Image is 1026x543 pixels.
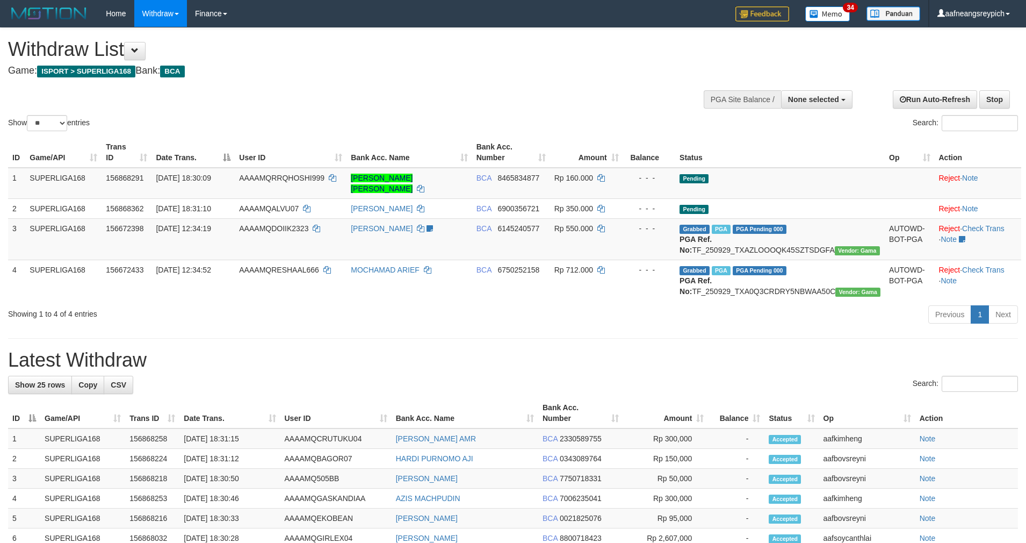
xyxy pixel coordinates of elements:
[712,225,731,234] span: Marked by aafsoycanthlai
[939,266,960,274] a: Reject
[40,509,125,528] td: SUPERLIGA168
[25,168,102,199] td: SUPERLIGA168
[885,260,934,301] td: AUTOWD-BOT-PGA
[962,204,978,213] a: Note
[769,475,801,484] span: Accepted
[8,449,40,469] td: 2
[497,266,539,274] span: Copy 6750252158 to clipboard
[106,266,143,274] span: 156672433
[560,494,602,503] span: Copy 7006235041 to clipboard
[280,469,392,489] td: AAAAMQ505BB
[543,514,558,523] span: BCA
[935,137,1022,168] th: Action
[280,398,392,428] th: User ID: activate to sort column ascending
[675,137,885,168] th: Status
[396,494,460,503] a: AZIS MACHPUDIN
[708,449,764,469] td: -
[40,489,125,509] td: SUPERLIGA168
[819,428,915,449] td: aafkimheng
[680,235,712,254] b: PGA Ref. No:
[560,454,602,463] span: Copy 0343089764 to clipboard
[913,115,1018,131] label: Search:
[239,266,319,274] span: AAAAMQRESHAAL666
[623,398,708,428] th: Amount: activate to sort column ascending
[8,428,40,449] td: 1
[179,469,280,489] td: [DATE] 18:30:50
[179,509,280,528] td: [DATE] 18:30:33
[675,218,885,260] td: TF_250929_TXAZLOOOQK45SZTSDGFA
[351,204,413,213] a: [PERSON_NAME]
[543,534,558,542] span: BCA
[280,489,392,509] td: AAAAMQGASKANDIAA
[764,398,819,428] th: Status: activate to sort column ascending
[935,198,1022,218] td: ·
[769,435,801,444] span: Accepted
[819,398,915,428] th: Op: activate to sort column ascending
[885,137,934,168] th: Op: activate to sort column ascending
[106,204,143,213] span: 156868362
[866,6,920,21] img: panduan.png
[179,428,280,449] td: [DATE] 18:31:15
[8,198,25,218] td: 2
[497,204,539,213] span: Copy 6900356721 to clipboard
[280,509,392,528] td: AAAAMQEKOBEAN
[8,469,40,489] td: 3
[497,174,539,182] span: Copy 8465834877 to clipboard
[25,260,102,301] td: SUPERLIGA168
[627,223,671,234] div: - - -
[543,474,558,483] span: BCA
[543,434,558,443] span: BCA
[704,90,781,109] div: PGA Site Balance /
[680,174,709,183] span: Pending
[712,266,731,275] span: Marked by aafsoycanthlai
[476,266,492,274] span: BCA
[8,489,40,509] td: 4
[560,474,602,483] span: Copy 7750718331 to clipboard
[623,489,708,509] td: Rp 300,000
[25,137,102,168] th: Game/API: activate to sort column ascending
[560,534,602,542] span: Copy 8800718423 to clipboard
[623,509,708,528] td: Rp 95,000
[893,90,977,109] a: Run Auto-Refresh
[920,494,936,503] a: Note
[106,174,143,182] span: 156868291
[392,398,538,428] th: Bank Acc. Name: activate to sort column ascending
[708,509,764,528] td: -
[40,449,125,469] td: SUPERLIGA168
[27,115,67,131] select: Showentries
[788,95,839,104] span: None selected
[623,469,708,489] td: Rp 50,000
[396,454,473,463] a: HARDI PURNOMO AJI
[179,398,280,428] th: Date Trans.: activate to sort column ascending
[78,381,97,389] span: Copy
[835,246,880,255] span: Vendor URL: https://trx31.1velocity.biz
[160,66,184,77] span: BCA
[819,509,915,528] td: aafbovsreyni
[627,265,671,275] div: - - -
[935,168,1022,199] td: ·
[988,305,1018,324] a: Next
[280,428,392,449] td: AAAAMQCRUTUKU04
[935,218,1022,260] td: · ·
[942,115,1018,131] input: Search:
[920,454,936,463] a: Note
[40,428,125,449] td: SUPERLIGA168
[15,381,65,389] span: Show 25 rows
[8,260,25,301] td: 4
[25,218,102,260] td: SUPERLIGA168
[680,276,712,296] b: PGA Ref. No:
[125,428,179,449] td: 156868258
[962,174,978,182] a: Note
[962,266,1005,274] a: Check Trans
[179,489,280,509] td: [DATE] 18:30:46
[8,5,90,22] img: MOTION_logo.png
[71,376,104,394] a: Copy
[805,6,850,22] img: Button%20Memo.svg
[8,39,673,60] h1: Withdraw List
[8,137,25,168] th: ID
[25,198,102,218] td: SUPERLIGA168
[543,494,558,503] span: BCA
[623,428,708,449] td: Rp 300,000
[538,398,623,428] th: Bank Acc. Number: activate to sort column ascending
[346,137,472,168] th: Bank Acc. Name: activate to sort column ascending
